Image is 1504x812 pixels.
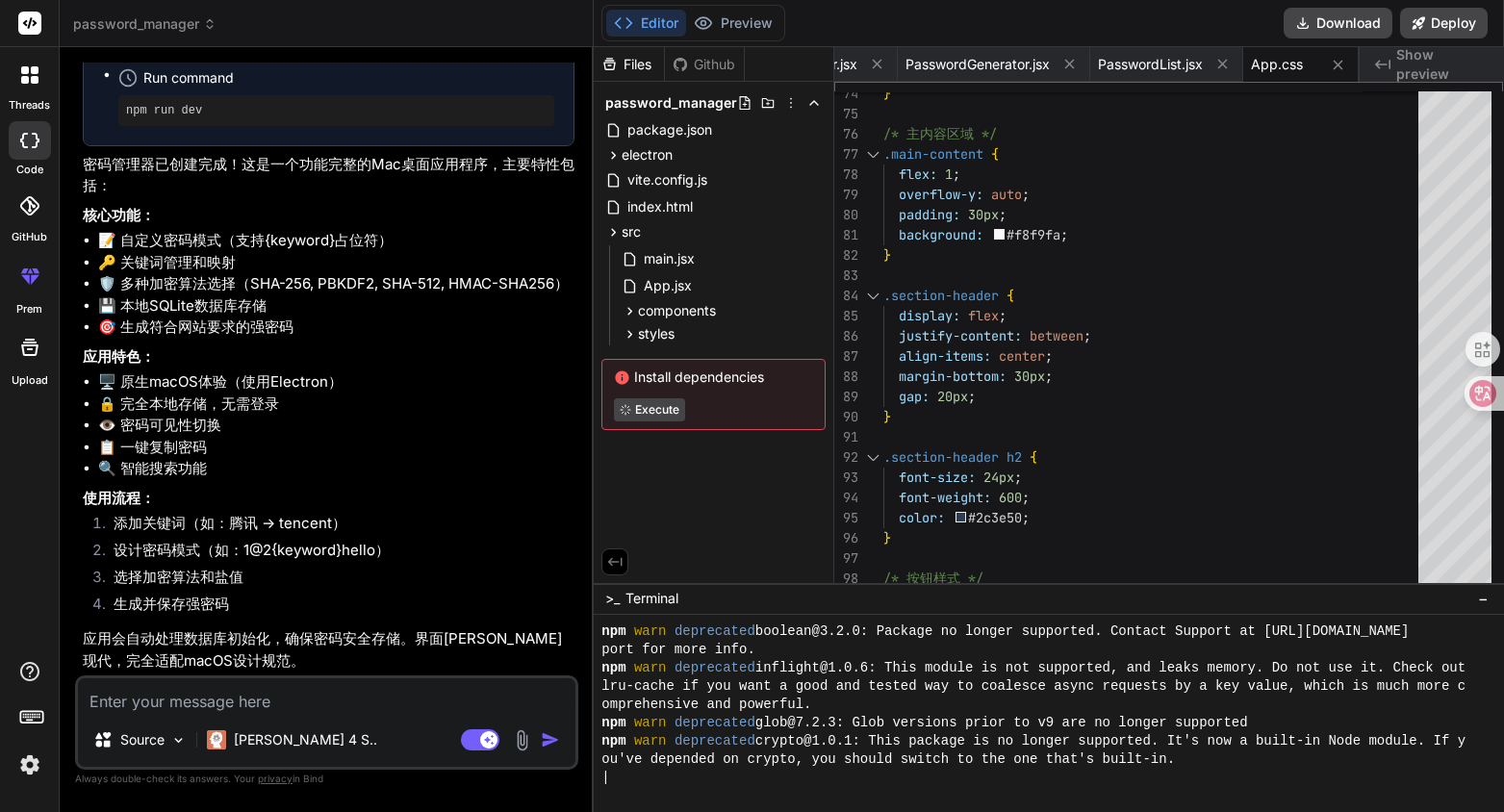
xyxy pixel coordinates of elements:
span: | [601,769,609,787]
span: Install dependencies [614,368,813,387]
span: margin-bottom: [899,368,1007,385]
div: 93 [834,468,858,488]
span: electron [622,145,673,165]
div: 95 [834,508,858,528]
li: 生成并保存强密码 [98,594,574,621]
div: 88 [834,367,858,387]
span: package.json [625,118,714,141]
span: Show preview [1396,45,1489,84]
button: Execute [614,398,685,421]
li: 📋 一键复制密码 [98,437,574,459]
img: Claude 4 Sonnet [207,730,226,749]
span: { [1007,287,1014,304]
span: font-size: [899,469,976,486]
span: flex [968,307,999,324]
span: >_ [605,589,620,608]
span: Run command [143,68,554,88]
div: Files [594,55,664,74]
span: components [638,301,716,320]
span: ; [1022,186,1030,203]
span: background: [899,226,983,243]
span: ; [1023,509,1031,526]
span: auto [991,186,1022,203]
li: 设计密码模式（如：1@2{keyword}hello） [98,540,574,567]
span: warn [634,714,667,732]
button: Deploy [1400,8,1488,38]
div: 94 [834,488,858,508]
span: deprecated [675,732,755,750]
label: code [16,162,43,178]
span: App.css [1251,55,1303,74]
span: display: [899,307,960,324]
span: .main-content [883,145,983,163]
span: ; [1022,489,1030,506]
span: src [622,222,641,241]
span: { [1030,448,1037,466]
span: padding: [899,206,960,223]
span: h2 [1007,448,1022,466]
div: 85 [834,306,858,326]
button: Download [1284,8,1392,38]
span: Terminal [625,589,678,608]
span: 24px [983,469,1014,486]
li: 🔍 智能搜索功能 [98,458,574,480]
span: 20px [937,388,968,405]
label: prem [16,301,42,317]
span: justify-content: [899,327,1022,344]
span: warn [634,659,667,677]
li: 添加关键词（如：腾讯 → tencent） [98,513,574,540]
label: threads [9,97,50,114]
strong: 应用特色： [83,347,155,366]
span: ; [968,388,976,405]
div: 80 [834,205,858,225]
span: 30px [1014,368,1045,385]
span: ; [1083,327,1091,344]
div: 90 [834,407,858,427]
span: password_manager [73,14,217,34]
span: align-items: [899,347,991,365]
span: password_manager [605,93,737,113]
span: PasswordGenerator.jsx [905,55,1050,74]
li: 🛡️ 多种加密算法选择（SHA-256, PBKDF2, SHA-512, HMAC-SHA256） [98,273,574,295]
button: Preview [686,10,780,37]
span: npm [601,659,625,677]
li: 🖥️ 原生macOS体验（使用Electron） [98,371,574,393]
div: 76 [834,124,858,144]
span: warn [634,732,667,750]
div: 96 [834,528,858,548]
span: warn [634,622,667,641]
div: 86 [834,326,858,346]
span: omprehensive and powerful. [601,696,811,714]
span: center [999,347,1045,365]
span: ; [999,206,1007,223]
li: 👁️ 密码可见性切换 [98,415,574,437]
li: 📝 自定义密码模式（支持{keyword}占位符） [98,230,574,252]
span: between [1030,327,1083,344]
button: − [1474,583,1492,614]
span: npm [601,622,625,641]
p: [PERSON_NAME] 4 S.. [234,730,377,749]
span: /* 主内容区域 */ [883,125,997,142]
li: 💾 本地SQLite数据库存储 [98,295,574,317]
p: Always double-check its answers. Your in Bind [75,770,578,788]
div: 77 [834,144,858,165]
div: 83 [834,266,858,286]
li: 🔒 完全本地存储，无需登录 [98,393,574,416]
span: } [883,408,891,425]
div: 75 [834,104,858,124]
div: 79 [834,185,858,205]
span: ; [1045,368,1053,385]
li: 🎯 生成符合网站要求的强密码 [98,317,574,339]
img: attachment [511,729,533,751]
li: 🔑 关键词管理和映射 [98,252,574,274]
span: npm [601,732,625,750]
div: 89 [834,387,858,407]
span: port for more info. [601,641,754,659]
span: overflow-y: [899,186,983,203]
div: Github [665,55,744,74]
div: 97 [834,548,858,569]
span: privacy [258,773,293,784]
div: Click to collapse the range. [860,286,885,306]
div: 92 [834,447,858,468]
pre: npm run dev [126,103,547,118]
